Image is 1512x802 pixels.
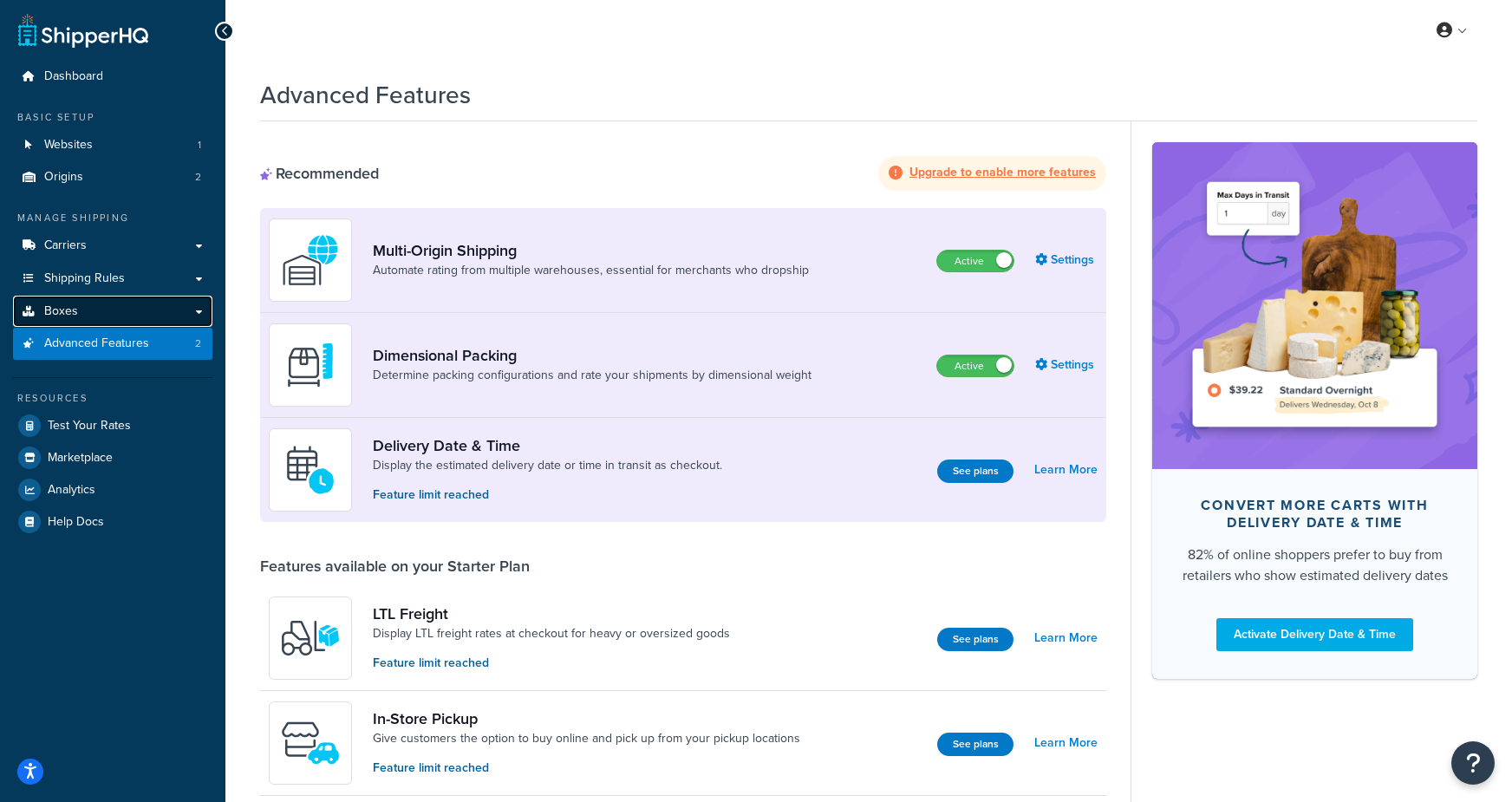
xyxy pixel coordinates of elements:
a: Display LTL freight rates at checkout for heavy or oversized goods [373,625,730,642]
li: Advanced Features [13,328,212,360]
a: Give customers the option to buy online and pick up from your pickup locations [373,730,800,747]
a: Settings [1035,353,1098,377]
a: Learn More [1034,731,1098,755]
a: LTL Freight [373,604,730,623]
a: Test Your Rates [13,410,212,441]
div: Features available on your Starter Plan [260,557,530,576]
a: Display the estimated delivery date or time in transit as checkout. [373,457,722,474]
span: Test Your Rates [48,419,131,434]
a: Boxes [13,296,212,328]
p: Feature limit reached [373,486,722,505]
a: Automate rating from multiple warehouses, essential for merchants who dropship [373,262,809,279]
img: WatD5o0RtDAAAAAElFTkSuQmCC [280,230,341,290]
span: Advanced Features [44,336,149,351]
a: Advanced Features2 [13,328,212,360]
div: Basic Setup [13,110,212,125]
a: Activate Delivery Date & Time [1216,618,1413,651]
h1: Advanced Features [260,78,471,112]
button: See plans [937,628,1013,651]
span: Carriers [44,238,87,253]
div: Recommended [260,164,379,183]
span: Dashboard [44,69,103,84]
a: Settings [1035,248,1098,272]
div: Resources [13,391,212,406]
img: wfgcfpwTIucLEAAAAASUVORK5CYII= [280,713,341,773]
button: See plans [937,460,1013,483]
img: y79ZsPf0fXUFUhFXDzUgf+ktZg5F2+ohG75+v3d2s1D9TjoU8PiyCIluIjV41seZevKCRuEjTPPOKHJsQcmKCXGdfprl3L4q7... [280,608,341,668]
a: Marketplace [13,442,212,473]
span: Websites [44,138,93,153]
a: Carriers [13,230,212,262]
button: Open Resource Center [1451,741,1495,785]
a: Multi-Origin Shipping [373,241,809,260]
span: Shipping Rules [44,271,125,286]
div: Convert more carts with delivery date & time [1180,497,1450,531]
a: In-Store Pickup [373,709,800,728]
a: Delivery Date & Time [373,436,722,455]
span: Marketplace [48,451,113,466]
span: 2 [195,170,201,185]
a: Learn More [1034,626,1098,650]
a: Websites1 [13,129,212,161]
label: Active [937,251,1013,271]
img: feature-image-ddt-36eae7f7280da8017bfb280eaccd9c446f90b1fe08728e4019434db127062ab4.png [1178,168,1451,442]
a: Determine packing configurations and rate your shipments by dimensional weight [373,367,811,384]
span: Help Docs [48,515,104,530]
a: Analytics [13,474,212,505]
a: Dimensional Packing [373,346,811,365]
a: Origins2 [13,161,212,193]
span: Origins [44,170,83,185]
img: DTVBYsAAAAAASUVORK5CYII= [280,335,341,395]
label: Active [937,355,1013,376]
p: Feature limit reached [373,654,730,673]
div: Manage Shipping [13,211,212,225]
a: Help Docs [13,506,212,538]
a: Learn More [1034,458,1098,482]
img: gfkeb5ejjkALwAAAABJRU5ErkJggg== [280,440,341,500]
span: Boxes [44,304,78,319]
button: See plans [937,733,1013,756]
span: 1 [198,138,201,153]
strong: Upgrade to enable more features [909,163,1096,181]
li: Websites [13,129,212,161]
a: Dashboard [13,61,212,93]
span: Analytics [48,483,95,498]
a: Shipping Rules [13,263,212,295]
div: 82% of online shoppers prefer to buy from retailers who show estimated delivery dates [1180,544,1450,586]
p: Feature limit reached [373,759,800,778]
span: 2 [195,336,201,351]
li: Origins [13,161,212,193]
